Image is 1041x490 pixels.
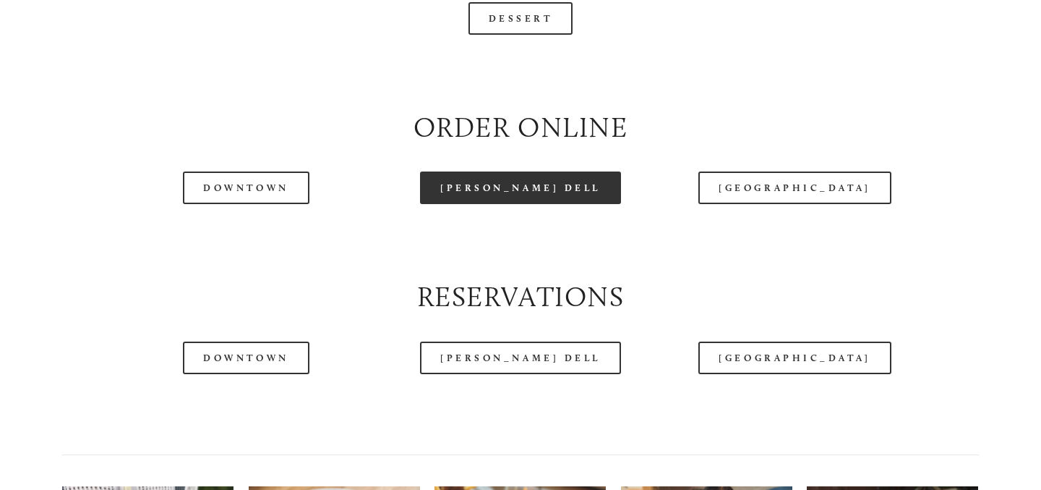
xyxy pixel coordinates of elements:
a: [PERSON_NAME] Dell [420,342,621,374]
a: [GEOGRAPHIC_DATA] [698,172,891,204]
h2: Order Online [62,109,978,148]
h2: Reservations [62,278,978,317]
a: [GEOGRAPHIC_DATA] [698,342,891,374]
a: Downtown [183,172,309,204]
a: Downtown [183,342,309,374]
a: [PERSON_NAME] Dell [420,172,621,204]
